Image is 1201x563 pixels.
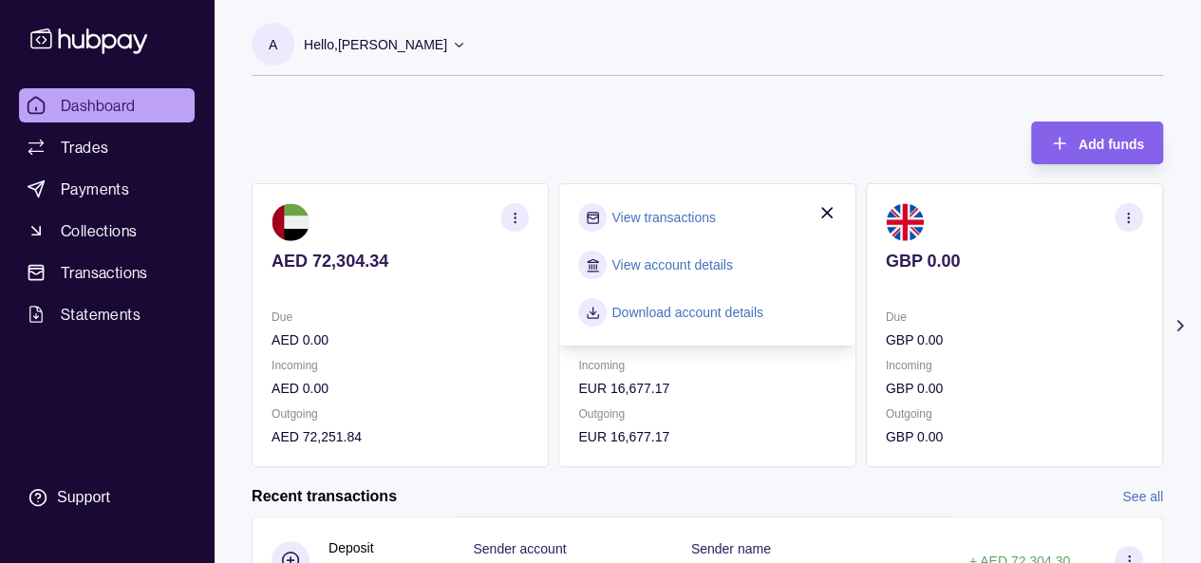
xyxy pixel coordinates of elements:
[611,302,763,323] a: Download account details
[578,426,835,447] p: EUR 16,677.17
[61,94,136,117] span: Dashboard
[611,254,732,275] a: View account details
[886,426,1143,447] p: GBP 0.00
[19,172,195,206] a: Payments
[1122,486,1163,507] a: See all
[272,251,529,272] p: AED 72,304.34
[61,136,108,159] span: Trades
[272,329,529,350] p: AED 0.00
[328,537,373,558] p: Deposit
[19,255,195,290] a: Transactions
[19,88,195,122] a: Dashboard
[19,478,195,517] a: Support
[252,486,397,507] h2: Recent transactions
[61,303,141,326] span: Statements
[61,219,137,242] span: Collections
[1079,137,1144,152] span: Add funds
[304,34,447,55] p: Hello, [PERSON_NAME]
[886,403,1143,424] p: Outgoing
[886,355,1143,376] p: Incoming
[19,130,195,164] a: Trades
[269,34,277,55] p: A
[611,207,715,228] a: View transactions
[61,178,129,200] span: Payments
[886,329,1143,350] p: GBP 0.00
[272,426,529,447] p: AED 72,251.84
[57,487,110,508] div: Support
[272,403,529,424] p: Outgoing
[578,403,835,424] p: Outgoing
[61,261,148,284] span: Transactions
[272,355,529,376] p: Incoming
[19,214,195,248] a: Collections
[886,307,1143,328] p: Due
[886,251,1143,272] p: GBP 0.00
[691,541,771,556] p: Sender name
[886,203,924,241] img: gb
[578,355,835,376] p: Incoming
[272,378,529,399] p: AED 0.00
[886,378,1143,399] p: GBP 0.00
[1031,122,1163,164] button: Add funds
[578,378,835,399] p: EUR 16,677.17
[473,541,566,556] p: Sender account
[19,297,195,331] a: Statements
[272,307,529,328] p: Due
[272,203,310,241] img: ae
